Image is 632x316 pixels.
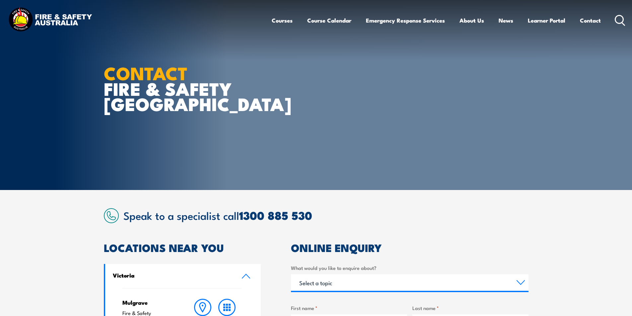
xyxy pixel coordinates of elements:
[528,12,565,29] a: Learner Portal
[104,59,188,86] strong: CONTACT
[499,12,513,29] a: News
[580,12,601,29] a: Contact
[291,264,528,272] label: What would you like to enquire about?
[412,304,528,312] label: Last name
[104,243,261,252] h2: LOCATIONS NEAR YOU
[123,209,528,221] h2: Speak to a specialist call
[291,304,407,312] label: First name
[459,12,484,29] a: About Us
[239,206,312,224] a: 1300 885 530
[104,65,268,111] h1: FIRE & SAFETY [GEOGRAPHIC_DATA]
[366,12,445,29] a: Emergency Response Services
[272,12,293,29] a: Courses
[307,12,351,29] a: Course Calendar
[122,299,178,306] h4: Mulgrave
[113,272,232,279] h4: Victoria
[291,243,528,252] h2: ONLINE ENQUIRY
[105,264,261,288] a: Victoria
